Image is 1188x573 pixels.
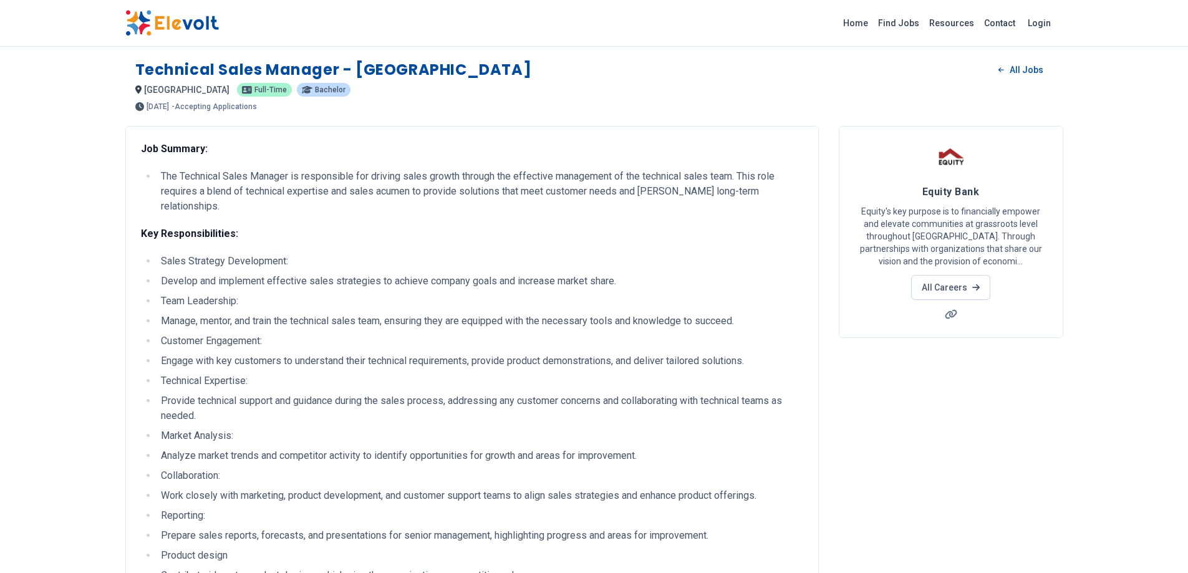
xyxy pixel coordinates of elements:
[157,334,803,349] li: Customer Engagement:
[157,528,803,543] li: Prepare sales reports, forecasts, and presentations for senior management, highlighting progress ...
[854,205,1048,267] p: Equity's key purpose is to financially empower and elevate communities at grassroots level throug...
[911,275,990,300] a: All Careers
[125,10,219,36] img: Elevolt
[135,60,532,80] h1: Technical Sales Manager - [GEOGRAPHIC_DATA]
[839,353,1063,527] iframe: Advertisement
[157,314,803,329] li: Manage, mentor, and train the technical sales team, ensuring they are equipped with the necessary...
[315,86,345,94] span: Bachelor
[157,508,803,523] li: Reporting:
[157,548,803,563] li: Product design
[157,169,803,214] li: The Technical Sales Manager is responsible for driving sales growth through the effective managem...
[157,488,803,503] li: Work closely with marketing, product development, and customer support teams to align sales strat...
[157,393,803,423] li: Provide technical support and guidance during the sales process, addressing any customer concerns...
[157,468,803,483] li: Collaboration:
[157,354,803,368] li: Engage with key customers to understand their technical requirements, provide product demonstrati...
[838,13,873,33] a: Home
[157,294,803,309] li: Team Leadership:
[157,428,803,443] li: Market Analysis:
[147,103,169,110] span: [DATE]
[979,13,1020,33] a: Contact
[1020,11,1058,36] a: Login
[922,186,979,198] span: Equity Bank
[924,13,979,33] a: Resources
[935,142,967,173] img: Equity Bank
[141,143,208,155] strong: Job Summary:
[254,86,287,94] span: Full-time
[873,13,924,33] a: Find Jobs
[157,373,803,388] li: Technical Expertise:
[1126,513,1188,573] iframe: Chat Widget
[157,448,803,463] li: Analyze market trends and competitor activity to identify opportunities for growth and areas for ...
[141,228,238,239] strong: Key Responsibilities:
[988,60,1053,79] a: All Jobs
[144,85,229,95] span: [GEOGRAPHIC_DATA]
[171,103,257,110] p: - Accepting Applications
[157,274,803,289] li: Develop and implement effective sales strategies to achieve company goals and increase market share.
[157,254,803,269] li: Sales Strategy Development:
